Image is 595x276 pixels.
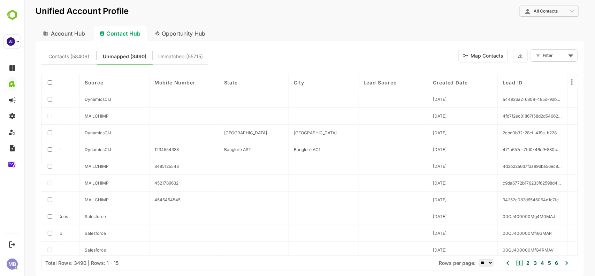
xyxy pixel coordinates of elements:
[130,80,171,85] span: Mobile Number
[409,80,443,85] span: Created Date
[479,147,538,152] span: 471a657e-7fd0-46c9-880c-f96f0722eecc
[479,247,529,253] span: 00QJ400000MfG4RMAV
[60,130,87,135] span: DynamicsCIJ
[409,97,422,102] span: 2025-09-03
[60,97,87,102] span: DynamicsCIJ
[518,51,529,60] div: Filter
[492,260,498,266] button: 1
[60,214,82,219] span: Salesforce
[130,164,154,169] span: 8485125548
[434,49,483,62] button: Map Contacts
[495,5,555,18] div: All Contacts
[134,52,178,61] span: These are the contacts which did not match with any of the existing accounts
[409,247,422,253] span: 2025-07-24
[409,197,422,202] span: 2025-08-14
[79,52,122,61] span: Unmapped (3490)
[479,180,538,186] span: c9da6772b176233f62598d40b26d8d27
[414,260,451,266] span: Rows per page:
[11,7,104,15] p: Unified Account Profile
[479,80,498,85] span: Lead ID
[409,130,422,135] span: 2025-08-22
[125,26,187,41] div: Opportunity Hub
[479,164,538,169] span: 4d3b22a6d7f3a896ba56ec8fcc934634
[60,197,84,202] span: MAILCHIMP
[508,259,512,267] button: 3
[60,147,87,152] span: DynamicsCIJ
[479,97,538,102] span: a44926a2-6808-485d-9db3-bbc252d2d3ee
[409,147,422,152] span: 2025-08-22
[409,214,422,219] span: 2025-07-30
[339,80,372,85] span: Lead Source
[479,130,538,135] span: 2ebc0b32-28cf-419a-b228-d471d1abaa99
[500,8,543,14] div: All Contacts
[7,259,18,270] div: MB
[130,147,154,152] span: 1234554388
[522,259,527,267] button: 5
[269,80,280,85] span: City
[130,180,154,186] span: 4521789632
[515,259,520,267] button: 4
[70,26,122,41] div: Contact Hub
[479,214,531,219] span: 00QJ400000Mg4M0MAJ
[60,164,84,169] span: MAILCHIMP
[409,180,422,186] span: 2025-08-14
[7,240,17,249] button: Logout
[479,113,538,119] span: 4fd7f2ec81867f58d2d54662c41bb36d
[60,113,84,119] span: MAILCHIMP
[200,80,213,85] span: State
[7,37,15,46] div: AI
[200,130,243,135] span: Karnataka
[60,247,82,253] span: Salesforce
[24,52,65,61] span: These are the contacts which matched with only one of the existing accounts
[409,231,422,236] span: 2025-07-28
[60,231,82,236] span: Salesforce
[130,197,156,202] span: 4545454545
[11,26,67,41] div: Account Hub
[479,197,538,202] span: 94252e082d6546064d1e7fece590c307
[60,180,84,186] span: MAILCHIMP
[60,80,79,85] span: Source
[269,130,312,135] span: Bangalore
[501,259,505,267] button: 2
[409,113,422,119] span: 2025-08-29
[3,8,21,22] img: BambooboxLogoMark.f1c84d78b4c51b1a7b5f700c9845e183.svg
[509,9,533,14] span: All Contacts
[529,259,534,267] button: 6
[479,231,528,236] span: 00QJ400000Mfi6GMAR
[269,147,296,152] span: Banglore AC1
[409,164,422,169] span: 2025-08-14
[200,147,227,152] span: Banglore AST
[21,260,94,266] div: Total Rows: 3490 | Rows: 1 - 15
